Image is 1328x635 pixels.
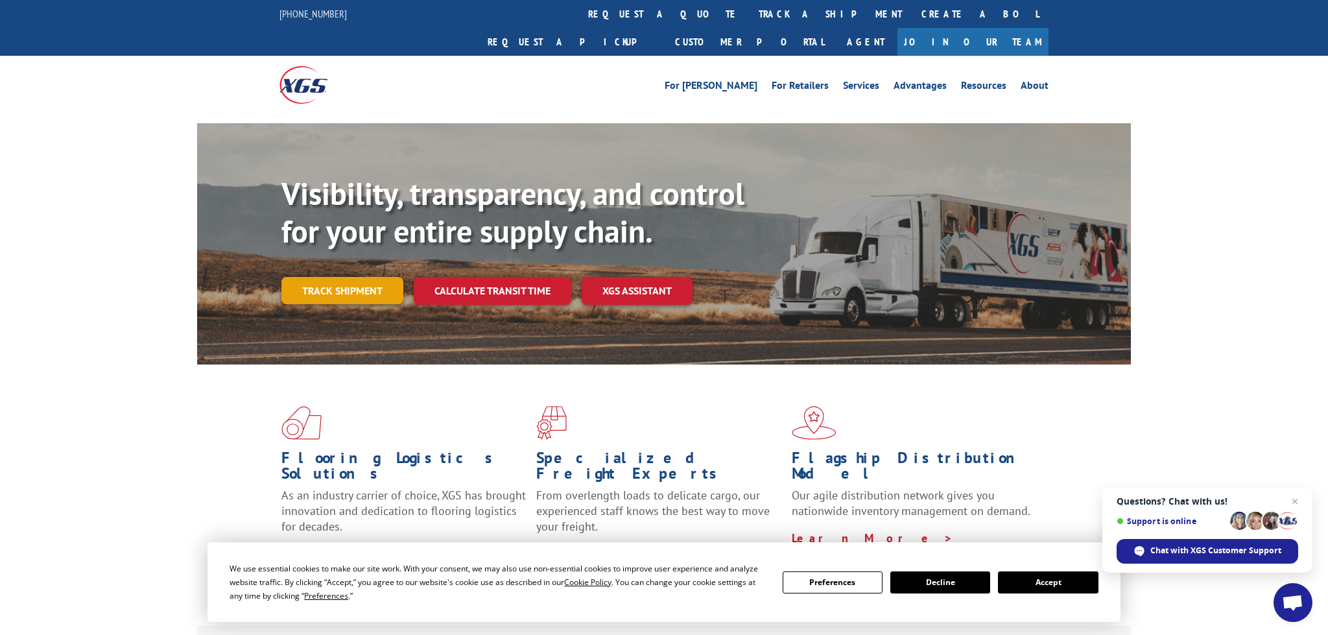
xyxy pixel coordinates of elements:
a: Track shipment [281,277,403,304]
span: Preferences [304,590,348,601]
a: Customer Portal [665,28,834,56]
img: xgs-icon-focused-on-flooring-red [536,406,567,440]
h1: Specialized Freight Experts [536,450,781,488]
button: Preferences [783,571,883,593]
img: xgs-icon-total-supply-chain-intelligence-red [281,406,322,440]
span: Close chat [1287,494,1303,509]
a: Request a pickup [478,28,665,56]
h1: Flagship Distribution Model [792,450,1037,488]
span: As an industry carrier of choice, XGS has brought innovation and dedication to flooring logistics... [281,488,526,534]
a: Advantages [894,80,947,95]
a: Resources [961,80,1006,95]
a: XGS ASSISTANT [582,277,693,305]
span: Cookie Policy [564,577,611,588]
a: About [1021,80,1049,95]
button: Accept [998,571,1098,593]
p: From overlength loads to delicate cargo, our experienced staff knows the best way to move your fr... [536,488,781,545]
a: Join Our Team [897,28,1049,56]
a: For Retailers [772,80,829,95]
span: Our agile distribution network gives you nationwide inventory management on demand. [792,488,1030,518]
a: Services [843,80,879,95]
div: Cookie Consent Prompt [207,542,1120,622]
span: Chat with XGS Customer Support [1150,545,1281,557]
a: Calculate transit time [414,277,571,305]
a: [PHONE_NUMBER] [279,7,347,20]
span: Support is online [1117,516,1226,526]
h1: Flooring Logistics Solutions [281,450,527,488]
a: For [PERSON_NAME] [665,80,757,95]
button: Decline [890,571,990,593]
img: xgs-icon-flagship-distribution-model-red [792,406,836,440]
div: Open chat [1274,583,1312,622]
a: Learn More > [792,531,953,545]
span: Questions? Chat with us! [1117,496,1298,507]
div: We use essential cookies to make our site work. With your consent, we may also use non-essential ... [230,562,766,603]
div: Chat with XGS Customer Support [1117,539,1298,564]
a: Agent [834,28,897,56]
b: Visibility, transparency, and control for your entire supply chain. [281,173,744,251]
